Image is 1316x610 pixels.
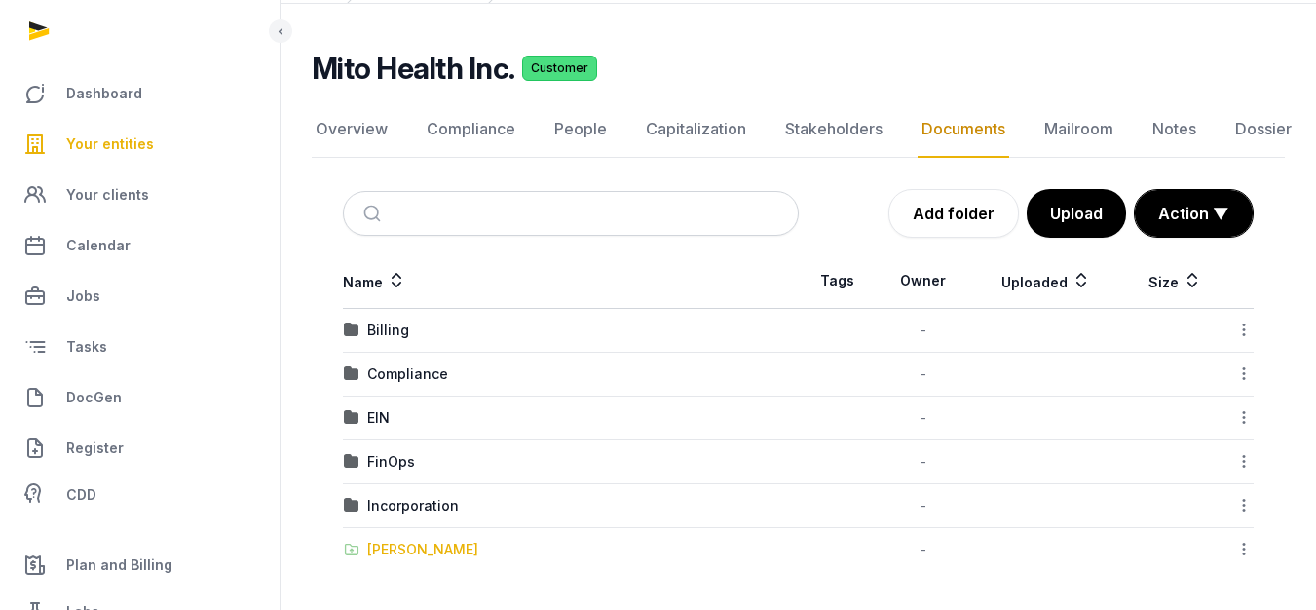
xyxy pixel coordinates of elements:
img: folder-upload.svg [344,542,359,557]
img: folder.svg [344,454,359,470]
th: Name [343,253,799,309]
span: Dashboard [66,82,142,105]
span: Register [66,437,124,460]
span: Plan and Billing [66,553,172,577]
img: folder.svg [344,498,359,514]
span: Customer [522,56,597,81]
button: Upload [1027,189,1126,238]
th: Size [1123,253,1227,309]
div: FinOps [367,452,415,472]
span: Jobs [66,285,100,308]
img: folder.svg [344,366,359,382]
div: EIN [367,408,390,428]
td: - [876,440,969,484]
td: - [876,309,969,353]
a: Dashboard [16,70,264,117]
a: Tasks [16,324,264,370]
div: [PERSON_NAME] [367,540,478,559]
span: DocGen [66,386,122,409]
a: Jobs [16,273,264,320]
a: Register [16,425,264,472]
a: Overview [312,101,392,158]
a: Mailroom [1040,101,1117,158]
th: Owner [876,253,969,309]
th: Uploaded [970,253,1123,309]
th: Tags [799,253,877,309]
span: Your entities [66,133,154,156]
a: Notes [1148,101,1200,158]
a: CDD [16,476,264,515]
span: Calendar [66,234,131,257]
a: Add folder [888,189,1019,238]
h2: Mito Health Inc. [312,51,514,86]
td: - [876,528,969,572]
div: Billing [367,321,409,340]
div: Compliance [367,364,448,384]
a: Stakeholders [781,101,886,158]
a: Capitalization [642,101,750,158]
td: - [876,353,969,397]
img: folder.svg [344,323,359,338]
div: Incorporation [367,496,459,515]
a: Your clients [16,172,264,218]
a: People [550,101,611,158]
button: Submit [352,192,397,235]
span: Tasks [66,335,107,359]
a: DocGen [16,374,264,421]
a: Dossier [1231,101,1296,158]
img: folder.svg [344,410,359,426]
button: Action ▼ [1135,190,1253,237]
a: Documents [918,101,1009,158]
a: Calendar [16,222,264,269]
span: CDD [66,483,96,507]
nav: Tabs [312,101,1285,158]
td: - [876,397,969,440]
a: Your entities [16,121,264,168]
span: Your clients [66,183,149,207]
td: - [876,484,969,528]
a: Plan and Billing [16,542,264,589]
a: Compliance [423,101,519,158]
